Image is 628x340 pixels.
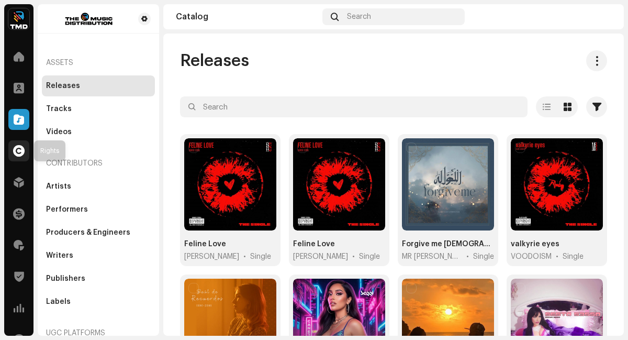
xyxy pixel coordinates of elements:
div: Single [250,251,271,262]
span: Ramsie Serna [184,251,239,262]
re-a-nav-header: Contributors [42,151,155,176]
input: Search [180,96,528,117]
span: Ramsie Serna [293,251,348,262]
span: Search [347,13,371,21]
span: VOODOISM [511,251,552,262]
span: MR CANADA [402,251,462,262]
img: 622bc8f8-b98b-49b5-8c6c-3a84fb01c0a0 [8,8,29,29]
re-m-nav-item: Videos [42,122,155,142]
span: • [243,251,246,262]
div: Single [473,251,494,262]
span: Releases [180,50,249,71]
re-m-nav-item: Labels [42,291,155,312]
div: Forgive me Allah [402,239,494,249]
div: Producers & Engineers [46,228,130,237]
div: Videos [46,128,72,136]
div: valkyrie eyes [511,239,559,249]
div: Catalog [176,13,318,21]
re-m-nav-item: Publishers [42,268,155,289]
div: Labels [46,298,71,306]
div: Tracks [46,105,72,113]
re-m-nav-item: Tracks [42,98,155,119]
div: Single [359,251,380,262]
span: • [466,251,469,262]
re-m-nav-item: Producers & Engineers [42,222,155,243]
div: Artists [46,182,71,191]
div: Releases [46,82,80,90]
re-m-nav-item: Artists [42,176,155,197]
div: Feline Love [184,239,226,249]
span: • [352,251,355,262]
div: Feline Love [293,239,335,249]
re-m-nav-item: Releases [42,75,155,96]
img: 0498a5b4-880d-4d38-a417-d0290ddc335b [46,13,134,25]
div: Publishers [46,275,85,283]
re-m-nav-item: Writers [42,245,155,266]
img: 63800577-1954-41db-a888-b59ac7771f33 [595,8,611,25]
span: • [556,251,558,262]
div: Single [563,251,584,262]
re-a-nav-header: Assets [42,50,155,75]
div: Performers [46,205,88,214]
div: Writers [46,251,73,260]
re-m-nav-item: Performers [42,199,155,220]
